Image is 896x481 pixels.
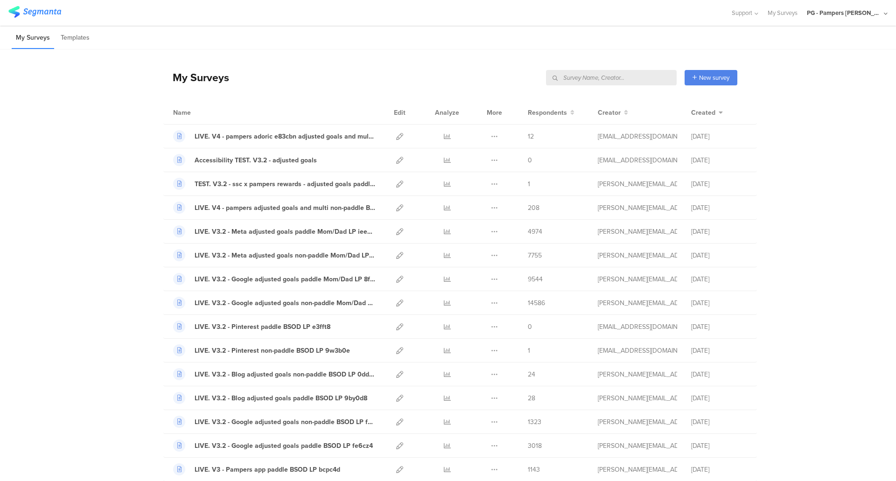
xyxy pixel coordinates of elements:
div: aguiar.s@pg.com [598,465,677,474]
a: LIVE. V4 - pampers adoric e83cbn adjusted goals and multi BSOD LP [173,130,376,142]
span: 1 [528,346,530,356]
a: LIVE. V3.2 - Meta adjusted goals non-paddle Mom/Dad LP afxe35 [173,249,376,261]
div: [DATE] [691,132,747,141]
div: [DATE] [691,155,747,165]
div: hougui.yh.1@pg.com [598,322,677,332]
div: Accessibility TEST. V3.2 - adjusted goals [195,155,317,165]
div: Edit [390,101,410,124]
img: segmanta logo [8,6,61,18]
span: 4974 [528,227,542,237]
a: LIVE. V4 - pampers adjusted goals and multi non-paddle BSOD LP c5s842 [173,202,376,214]
a: LIVE. V3.2 - Google adjusted goals non-paddle BSOD LP f0dch1 [173,416,376,428]
span: 9544 [528,274,543,284]
div: LIVE. V3.2 - Google adjusted goals paddle Mom/Dad LP 8fx90a [195,274,376,284]
div: aguiar.s@pg.com [598,298,677,308]
div: TEST. V3.2 - ssc x pampers rewards - adjusted goals paddle BSOD LP ec6ede [195,179,376,189]
span: New survey [699,73,729,82]
a: LIVE. V3.2 - Meta adjusted goals paddle Mom/Dad LP iee78e [173,225,376,237]
button: Creator [598,108,628,118]
div: My Surveys [163,70,229,85]
div: [DATE] [691,203,747,213]
div: hougui.yh.1@pg.com [598,155,677,165]
span: 3018 [528,441,542,451]
div: [DATE] [691,298,747,308]
div: [DATE] [691,369,747,379]
div: [DATE] [691,322,747,332]
div: Name [173,108,229,118]
li: My Surveys [12,27,54,49]
div: LIVE. V3.2 - Google adjusted goals non-paddle Mom/Dad LP 42vc37 [195,298,376,308]
div: hougui.yh.1@pg.com [598,132,677,141]
span: 0 [528,322,532,332]
a: LIVE. V3.2 - Google adjusted goals non-paddle Mom/Dad LP 42vc37 [173,297,376,309]
div: [DATE] [691,441,747,451]
div: [DATE] [691,251,747,260]
div: LIVE. V3.2 - Pinterest paddle BSOD LP e3fft8 [195,322,330,332]
div: [DATE] [691,465,747,474]
button: Created [691,108,723,118]
span: 12 [528,132,534,141]
div: aguiar.s@pg.com [598,227,677,237]
span: 28 [528,393,535,403]
div: [DATE] [691,393,747,403]
span: Creator [598,108,621,118]
div: aguiar.s@pg.com [598,179,677,189]
a: LIVE. V3.2 - Pinterest non-paddle BSOD LP 9w3b0e [173,344,350,356]
div: Analyze [433,101,461,124]
span: 7755 [528,251,542,260]
span: 1 [528,179,530,189]
div: LIVE. V3.2 - Google adjusted goals non-paddle BSOD LP f0dch1 [195,417,376,427]
div: [DATE] [691,179,747,189]
div: LIVE. V3.2 - Blog adjusted goals non-paddle BSOD LP 0dd60g [195,369,376,379]
a: LIVE. V3.2 - Google adjusted goals paddle Mom/Dad LP 8fx90a [173,273,376,285]
a: LIVE. V3 - Pampers app paddle BSOD LP bcpc4d [173,463,340,475]
a: TEST. V3.2 - ssc x pampers rewards - adjusted goals paddle BSOD LP ec6ede [173,178,376,190]
a: LIVE. V3.2 - Google adjusted goals paddle BSOD LP fe6cz4 [173,439,373,452]
div: hougui.yh.1@pg.com [598,346,677,356]
div: LIVE. V3.2 - Google adjusted goals paddle BSOD LP fe6cz4 [195,441,373,451]
li: Templates [56,27,94,49]
a: Accessibility TEST. V3.2 - adjusted goals [173,154,317,166]
div: aguiar.s@pg.com [598,441,677,451]
div: LIVE. V4 - pampers adjusted goals and multi non-paddle BSOD LP c5s842 [195,203,376,213]
button: Respondents [528,108,574,118]
div: aguiar.s@pg.com [598,251,677,260]
span: 1143 [528,465,540,474]
span: 0 [528,155,532,165]
div: [DATE] [691,417,747,427]
a: LIVE. V3.2 - Pinterest paddle BSOD LP e3fft8 [173,321,330,333]
div: PG - Pampers [PERSON_NAME] [807,8,882,17]
div: [DATE] [691,346,747,356]
span: Support [732,8,752,17]
div: LIVE. V3 - Pampers app paddle BSOD LP bcpc4d [195,465,340,474]
span: Created [691,108,715,118]
span: 24 [528,369,535,379]
div: aguiar.s@pg.com [598,417,677,427]
input: Survey Name, Creator... [546,70,677,85]
div: LIVE. V3.2 - Pinterest non-paddle BSOD LP 9w3b0e [195,346,350,356]
div: [DATE] [691,274,747,284]
div: aguiar.s@pg.com [598,274,677,284]
div: LIVE. V3.2 - Meta adjusted goals paddle Mom/Dad LP iee78e [195,227,376,237]
a: LIVE. V3.2 - Blog adjusted goals non-paddle BSOD LP 0dd60g [173,368,376,380]
span: Respondents [528,108,567,118]
div: [DATE] [691,227,747,237]
div: More [484,101,504,124]
span: 14586 [528,298,545,308]
div: LIVE. V4 - pampers adoric e83cbn adjusted goals and multi BSOD LP [195,132,376,141]
div: aguiar.s@pg.com [598,369,677,379]
div: LIVE. V3.2 - Meta adjusted goals non-paddle Mom/Dad LP afxe35 [195,251,376,260]
div: aguiar.s@pg.com [598,393,677,403]
div: aguiar.s@pg.com [598,203,677,213]
span: 1323 [528,417,541,427]
span: 208 [528,203,539,213]
a: LIVE. V3.2 - Blog adjusted goals paddle BSOD LP 9by0d8 [173,392,367,404]
div: LIVE. V3.2 - Blog adjusted goals paddle BSOD LP 9by0d8 [195,393,367,403]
